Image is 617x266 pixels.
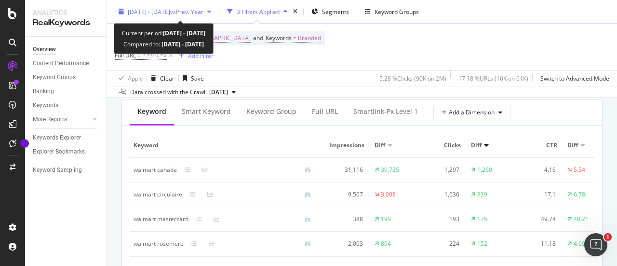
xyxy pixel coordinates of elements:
[33,86,54,97] div: Ranking
[134,190,182,199] div: walmart circulaire
[574,190,585,199] div: 6.78
[519,215,556,224] div: 49.74
[33,165,82,175] div: Keyword Sampling
[33,44,56,55] div: Overview
[33,8,99,17] div: Analytics
[326,141,364,150] span: Impressions
[160,74,174,82] div: Clear
[433,105,510,120] button: Add a Dimension
[205,86,240,98] button: [DATE]
[134,215,188,224] div: walmart mastercard
[223,4,291,19] button: 3 Filters Applied
[130,88,205,97] div: Data crossed with the Crawl
[115,51,136,59] span: Full URL
[326,239,363,248] div: 2,003
[175,50,214,61] button: Add Filter
[540,74,609,82] div: Switch to Advanced Mode
[147,70,174,86] button: Clear
[308,4,353,19] button: Segments
[20,139,29,148] div: Tooltip anchor
[123,39,204,50] div: Compared to:
[375,141,385,150] span: Diff
[379,74,446,82] div: 5.28 % Clicks ( 90K on 2M )
[188,51,214,59] div: Add Filter
[361,4,423,19] button: Keyword Groups
[246,107,296,116] div: Keyword Group
[160,40,204,48] b: [DATE] - [DATE]
[519,239,556,248] div: 11.18
[115,4,215,19] button: [DATE] - [DATE]vsPrev. Year
[33,44,100,55] a: Overview
[33,72,76,83] div: Keyword Groups
[519,190,556,199] div: 17.1
[137,51,141,59] span: =
[375,7,419,15] div: Keyword Groups
[33,147,100,157] a: Explorer Bookmarks
[266,34,292,42] span: Keywords
[33,114,90,125] a: More Reports
[115,70,143,86] button: Apply
[192,31,251,45] span: [GEOGRAPHIC_DATA]
[134,141,316,150] span: Keyword
[574,215,589,224] div: 40.21
[128,7,170,15] span: [DATE] - [DATE]
[209,88,228,97] span: 2025 Aug. 29th
[33,72,100,83] a: Keyword Groups
[423,239,459,248] div: 224
[519,141,557,150] span: CTR
[423,141,461,150] span: Clicks
[33,165,100,175] a: Keyword Sampling
[137,107,166,116] div: Keyword
[326,190,363,199] div: 9,567
[567,141,578,150] span: Diff
[163,29,205,37] b: [DATE] - [DATE]
[381,239,391,248] div: 894
[33,133,100,143] a: Keywords Explorer
[253,34,263,42] span: and
[322,7,349,15] span: Segments
[477,215,487,224] div: 175
[293,34,296,42] span: =
[584,233,607,256] iframe: Intercom live chat
[182,107,231,116] div: Smart Keyword
[604,233,612,241] span: 1
[128,74,143,82] div: Apply
[291,7,299,16] div: times
[33,17,99,28] div: RealKeywords
[423,190,459,199] div: 1,636
[423,166,459,174] div: 1,297
[381,166,399,174] div: 30,735
[477,190,487,199] div: 339
[326,166,363,174] div: 31,116
[191,74,204,82] div: Save
[423,215,459,224] div: 193
[33,100,58,111] div: Keywords
[33,86,100,97] a: Ranking
[179,70,204,86] button: Save
[33,147,85,157] div: Explorer Bookmarks
[326,215,363,224] div: 388
[477,239,487,248] div: 152
[142,49,167,62] span: ^.*/fr/.*$
[312,107,338,116] div: Full URL
[33,58,89,69] div: Content Performance
[442,108,495,116] span: Add a Dimension
[477,166,492,174] div: 1,260
[353,107,418,116] div: smartlink-px Level 1
[537,70,609,86] button: Switch to Advanced Mode
[33,58,100,69] a: Content Performance
[381,190,396,199] div: 3,008
[33,100,100,111] a: Keywords
[574,166,585,174] div: 5.54
[170,7,203,15] span: vs Prev. Year
[33,114,67,125] div: More Reports
[574,239,585,248] div: 4.69
[122,28,205,39] div: Current period:
[134,239,184,248] div: walmart rosemere
[381,215,391,224] div: 199
[298,31,321,45] span: Branded
[134,166,177,174] div: walmart canada
[33,133,81,143] div: Keywords Explorer
[458,74,528,82] div: 17.18 % URLs ( 10K on 61K )
[471,141,482,150] span: Diff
